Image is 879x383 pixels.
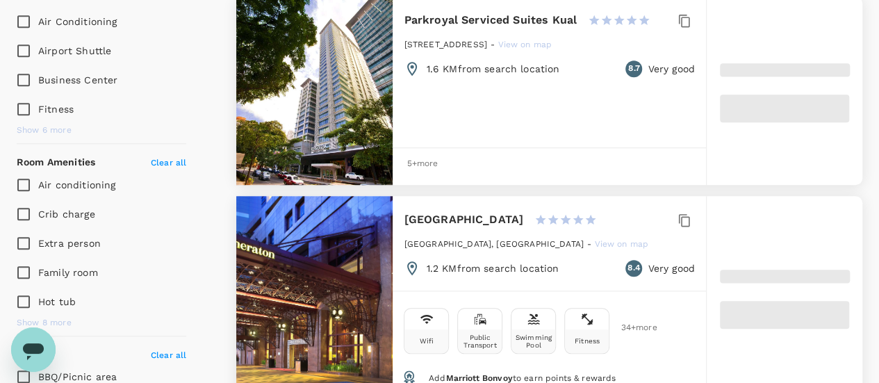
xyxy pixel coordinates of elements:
[587,239,594,249] span: -
[11,327,56,372] iframe: Button to launch messaging window
[426,62,559,76] p: 1.6 KM from search location
[648,261,694,275] p: Very good
[627,261,640,275] span: 8.4
[17,316,72,330] span: Show 8 more
[621,323,641,332] span: 34 + more
[38,179,115,190] span: Air conditioning
[38,16,117,27] span: Air Conditioning
[404,239,583,249] span: [GEOGRAPHIC_DATA], [GEOGRAPHIC_DATA]
[17,155,95,170] h6: Room Amenities
[404,10,577,30] h6: Parkroyal Serviced Suites Kual
[628,62,639,76] span: 8.7
[594,239,648,249] span: View on map
[404,210,523,229] h6: [GEOGRAPHIC_DATA]
[38,267,98,278] span: Family room
[445,373,512,383] span: Marriott Bonvoy
[38,45,111,56] span: Airport Shuttle
[38,296,76,307] span: Hot tub
[594,238,648,249] a: View on map
[491,40,498,49] span: -
[498,40,552,49] span: View on map
[151,350,186,360] span: Clear all
[17,124,72,138] span: Show 6 more
[429,373,616,383] span: Add to earn points & rewards
[151,158,186,168] span: Clear all
[406,159,427,168] span: 5 + more
[648,62,694,76] p: Very good
[426,261,559,275] p: 1.2 KM from search location
[38,209,95,220] span: Crib charge
[38,238,101,249] span: Extra person
[498,38,552,49] a: View on map
[420,337,434,345] div: Wifi
[575,337,600,345] div: Fitness
[514,334,552,349] div: Swimming Pool
[404,40,486,49] span: [STREET_ADDRESS]
[38,104,74,115] span: Fitness
[38,74,117,85] span: Business Center
[461,334,499,349] div: Public Transport
[38,371,117,382] span: BBQ/Picnic area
